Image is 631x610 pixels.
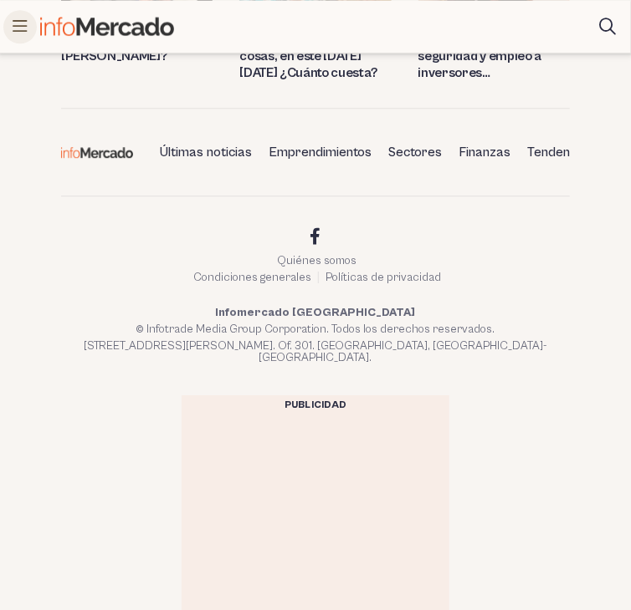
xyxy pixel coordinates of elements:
img: Infomercado Ecuador logo [61,147,133,157]
a: Quiénes somos [278,254,357,267]
a: Sectores [382,138,449,166]
a: Finanzas [452,138,517,166]
a: Tendencias [521,138,600,166]
a: Últimas noticias [153,138,259,166]
a: Condiciones generales [193,271,311,284]
a: Emprendimientos [262,138,378,166]
a: Políticas de privacidad [326,271,441,284]
img: Infomercado Ecuador logo [40,17,174,36]
p: Infomercado [GEOGRAPHIC_DATA] [61,307,570,318]
div: Publicidad [182,395,449,415]
address: [STREET_ADDRESS][PERSON_NAME]. Of. 301. [GEOGRAPHIC_DATA], [GEOGRAPHIC_DATA]-[GEOGRAPHIC_DATA]. [61,340,570,363]
p: © Infotrade Media Group Corporation. Todos los derechos reservados. [61,323,570,335]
